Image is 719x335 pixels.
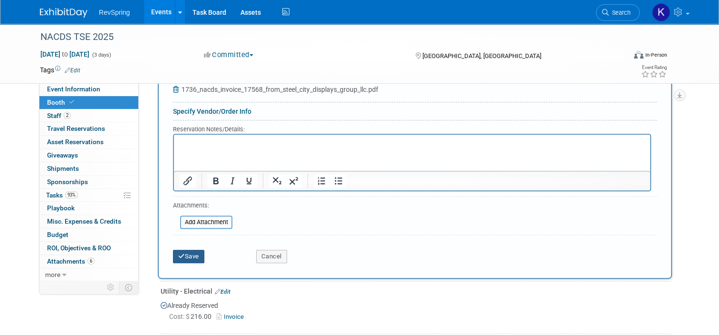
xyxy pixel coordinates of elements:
span: [GEOGRAPHIC_DATA], [GEOGRAPHIC_DATA] [422,52,541,59]
button: Italic [224,174,240,187]
span: 1736_nacds_invoice_17568_from_steel_city_displays_group_llc.pdf [182,86,378,93]
span: Event Information [47,85,100,93]
a: Specify Vendor/Order Info [173,108,251,115]
button: Cancel [256,250,287,263]
span: Cost: $ [169,313,191,320]
span: Misc. Expenses & Credits [47,217,121,225]
a: Remove Attachment [173,86,182,93]
a: Giveaways [39,149,138,162]
a: Travel Reservations [39,122,138,135]
a: Edit [215,288,230,295]
span: 6 [87,257,95,265]
div: Reservation Notes/Details: [173,124,651,134]
i: Booth reservation complete [69,99,74,105]
button: Subscript [269,174,285,187]
button: Bold [208,174,224,187]
button: Insert/edit link [180,174,196,187]
span: Playbook [47,204,75,212]
button: Save [173,250,204,263]
a: Invoice [217,313,248,320]
div: Utility - Electrical [161,286,672,296]
span: (3 days) [91,52,111,58]
span: Attachments [47,257,95,265]
div: NACDS TSE 2025 [37,29,614,46]
span: Search [609,9,631,16]
div: Attachments: [173,201,232,212]
div: Event Rating [641,65,667,70]
span: ROI, Objectives & ROO [47,244,111,252]
a: Misc. Expenses & Credits [39,215,138,228]
a: Event Information [39,83,138,96]
span: to [60,50,69,58]
div: In-Person [645,51,667,59]
td: Tags [40,65,80,75]
a: Search [596,4,640,21]
span: Staff [47,112,71,119]
span: Booth [47,99,76,106]
td: Toggle Event Tabs [119,281,139,294]
div: Event Format [575,49,667,64]
div: Already Reserved [161,296,672,330]
span: [DATE] [DATE] [40,50,90,59]
a: ROI, Objectives & ROO [39,242,138,255]
button: Committed [201,50,257,60]
span: Giveaways [47,151,78,159]
span: Budget [47,231,68,238]
a: Budget [39,228,138,241]
a: more [39,268,138,281]
span: 2 [64,112,71,119]
span: RevSpring [99,9,130,16]
button: Underline [241,174,257,187]
span: 93% [65,191,78,198]
span: Sponsorships [47,178,88,186]
img: Kelsey Culver [652,3,670,21]
iframe: Rich Text Area [174,135,650,171]
a: Shipments [39,162,138,175]
a: Staff2 [39,109,138,122]
td: Personalize Event Tab Strip [103,281,119,294]
span: 216.00 [169,313,215,320]
a: Booth [39,96,138,109]
a: Edit [65,67,80,74]
span: Asset Reservations [47,138,104,146]
span: Shipments [47,165,79,172]
button: Superscript [286,174,302,187]
button: Bullet list [330,174,346,187]
a: Attachments6 [39,255,138,268]
img: ExhibitDay [40,8,87,18]
a: Tasks93% [39,189,138,202]
span: more [45,271,60,278]
a: Sponsorships [39,176,138,188]
button: Numbered list [314,174,330,187]
span: Tasks [46,191,78,199]
img: Format-Inperson.png [634,51,643,59]
a: Playbook [39,202,138,215]
a: Asset Reservations [39,136,138,148]
span: Travel Reservations [47,125,105,132]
